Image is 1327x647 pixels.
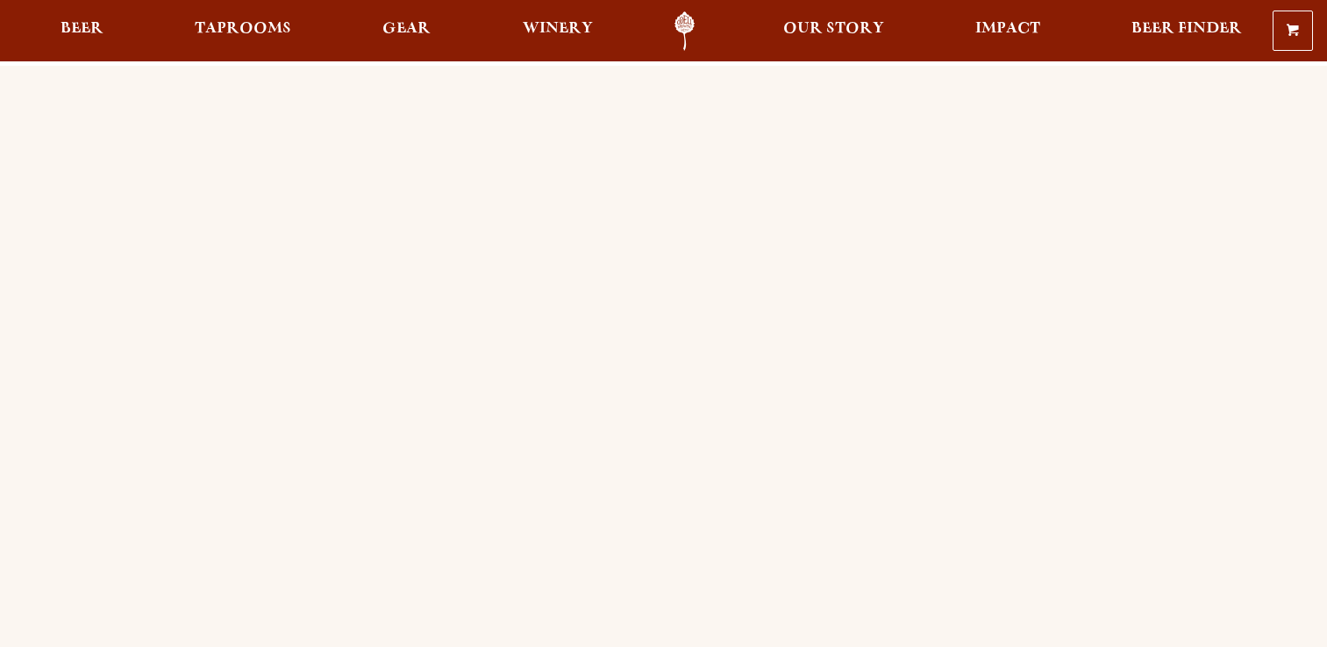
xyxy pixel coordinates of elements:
a: Beer [49,11,115,51]
a: Impact [964,11,1052,51]
a: Our Story [772,11,895,51]
a: Odell Home [652,11,717,51]
span: Impact [975,22,1040,36]
span: Winery [523,22,593,36]
a: Winery [511,11,604,51]
a: Beer Finder [1120,11,1253,51]
span: Our Story [783,22,884,36]
span: Beer [61,22,103,36]
a: Gear [371,11,442,51]
span: Taprooms [195,22,291,36]
span: Gear [382,22,431,36]
a: Taprooms [183,11,303,51]
span: Beer Finder [1131,22,1242,36]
